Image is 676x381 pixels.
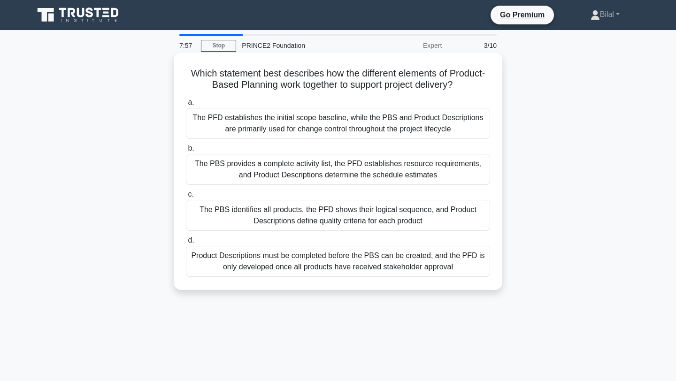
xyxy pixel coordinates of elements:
div: 7:57 [174,36,201,55]
span: c. [188,190,193,198]
div: The PFD establishes the initial scope baseline, while the PBS and Product Descriptions are primar... [186,108,490,139]
h5: Which statement best describes how the different elements of Product-Based Planning work together... [185,68,491,91]
span: b. [188,144,194,152]
span: a. [188,98,194,106]
div: The PBS provides a complete activity list, the PFD establishes resource requirements, and Product... [186,154,490,185]
div: 3/10 [447,36,502,55]
a: Go Premium [494,9,550,21]
a: Bilal [568,5,642,24]
span: d. [188,236,194,244]
a: Stop [201,40,236,52]
div: Product Descriptions must be completed before the PBS can be created, and the PFD is only develop... [186,246,490,277]
div: The PBS identifies all products, the PFD shows their logical sequence, and Product Descriptions d... [186,200,490,231]
div: PRINCE2 Foundation [236,36,365,55]
div: Expert [365,36,447,55]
